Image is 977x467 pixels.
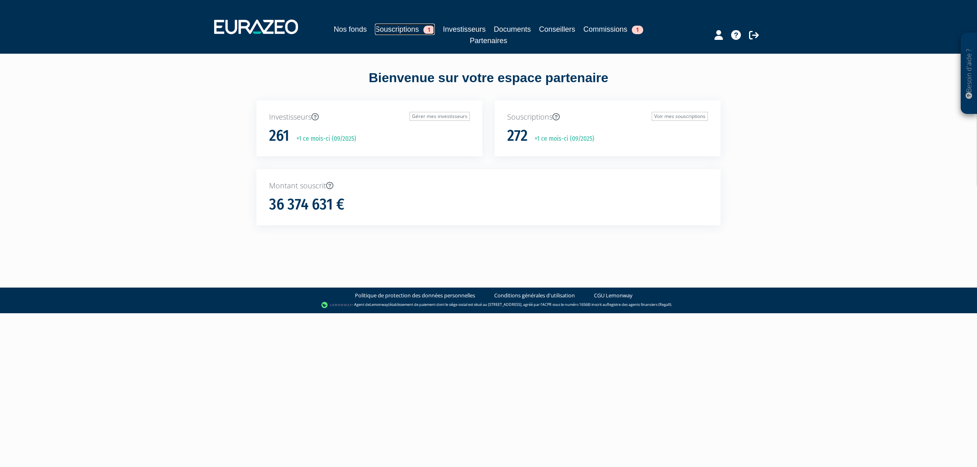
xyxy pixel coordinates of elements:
a: Lemonway [370,302,388,307]
a: Investisseurs [443,24,486,35]
a: Souscriptions1 [375,24,435,35]
p: +1 ce mois-ci (09/2025) [529,134,594,144]
a: Partenaires [470,35,507,46]
a: Gérer mes investisseurs [410,112,470,121]
a: Nos fonds [334,24,367,35]
a: CGU Lemonway [594,292,633,299]
span: 1 [423,26,435,34]
div: - Agent de (établissement de paiement dont le siège social est situé au [STREET_ADDRESS], agréé p... [8,301,969,309]
a: Voir mes souscriptions [652,112,708,121]
img: logo-lemonway.png [321,301,353,309]
span: 1 [632,26,643,34]
h1: 261 [269,127,289,144]
a: Conseillers [539,24,575,35]
p: Souscriptions [507,112,708,122]
h1: 272 [507,127,528,144]
img: 1732889491-logotype_eurazeo_blanc_rvb.png [214,20,298,34]
h1: 36 374 631 € [269,196,344,213]
a: Conditions générales d'utilisation [494,292,575,299]
a: Commissions1 [583,24,643,35]
p: +1 ce mois-ci (09/2025) [291,134,356,144]
a: Documents [494,24,531,35]
p: Besoin d'aide ? [964,37,974,110]
a: Politique de protection des données personnelles [355,292,475,299]
a: Registre des agents financiers (Regafi) [607,302,671,307]
p: Montant souscrit [269,181,708,191]
p: Investisseurs [269,112,470,122]
div: Bienvenue sur votre espace partenaire [250,69,727,100]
